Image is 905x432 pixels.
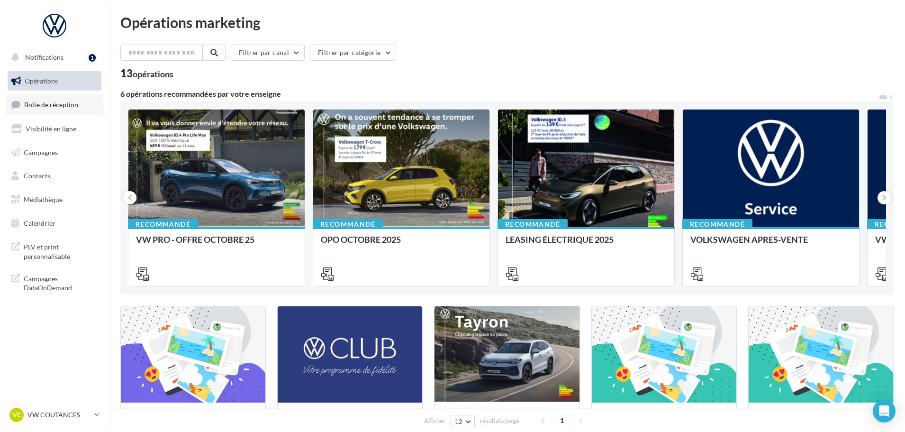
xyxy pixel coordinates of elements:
div: Recommandé [682,219,752,230]
div: 13 [120,68,173,79]
span: Visibilité en ligne [26,125,76,133]
a: Boîte de réception [6,94,103,115]
button: Filtrer par canal [231,45,305,61]
div: VW PRO - OFFRE OCTOBRE 25 [136,235,297,254]
button: 12 [451,415,475,428]
a: Campagnes [6,143,103,163]
a: Opérations [6,71,103,91]
div: LEASING ÉLECTRIQUE 2025 [506,235,667,254]
button: Filtrer par catégorie [310,45,396,61]
span: 1 [554,413,570,428]
div: 1 [89,54,96,62]
span: résultats/page [480,416,519,425]
a: Médiathèque [6,190,103,210]
a: PLV et print personnalisable [6,237,103,265]
a: Visibilité en ligne [6,119,103,139]
p: VW COUTANCES [27,410,90,420]
span: 12 [455,418,463,425]
div: Recommandé [498,219,568,230]
span: PLV et print personnalisable [24,240,98,261]
span: Campagnes DataOnDemand [24,272,98,293]
div: opérations [133,70,173,78]
span: Campagnes [24,148,58,156]
div: VOLKSWAGEN APRES-VENTE [690,235,851,254]
a: Calendrier [6,213,103,233]
a: Campagnes DataOnDemand [6,268,103,296]
span: Afficher [424,416,445,425]
span: Médiathèque [24,195,63,203]
span: Contacts [24,172,50,180]
div: Opérations marketing [120,15,894,29]
span: VC [12,410,21,420]
span: Opérations [25,77,58,85]
div: Recommandé [313,219,383,230]
span: Notifications [25,53,63,61]
button: Notifications 1 [6,47,100,67]
a: VC VW COUTANCES [8,406,101,424]
div: 6 opérations recommandées par votre enseigne [120,90,878,98]
span: Calendrier [24,219,55,227]
div: Open Intercom Messenger [873,400,896,423]
div: Recommandé [128,219,198,230]
a: Contacts [6,166,103,186]
div: OPO OCTOBRE 2025 [321,235,482,254]
span: Boîte de réception [24,101,78,109]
